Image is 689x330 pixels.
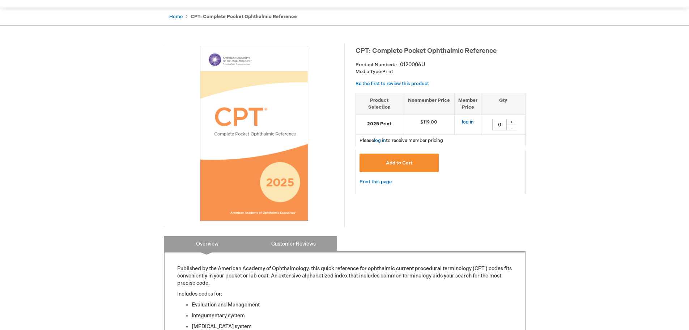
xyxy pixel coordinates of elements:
[192,312,512,319] li: Integumentary system
[356,68,526,75] p: Print
[164,236,251,251] a: Overview
[356,93,403,114] th: Product Selection
[400,61,425,68] div: 0120006U
[360,138,443,143] span: Please to receive member pricing
[177,265,512,287] p: Published by the American Academy of Ophthalmology, this quick reference for ophthalmic current p...
[403,115,455,135] td: $119.00
[462,119,474,125] a: log in
[360,177,392,187] a: Print this page
[360,154,439,172] button: Add to Cart
[168,48,341,221] img: CPT: Complete Pocket Ophthalmic Reference
[506,125,517,130] div: -
[403,93,455,114] th: Nonmember Price
[177,291,512,298] p: Includes codes for:
[455,93,481,114] th: Member Price
[191,14,297,20] strong: CPT: Complete Pocket Ophthalmic Reference
[386,160,412,166] span: Add to Cart
[492,119,507,130] input: Qty
[506,119,517,125] div: +
[481,93,525,114] th: Qty
[356,47,497,55] span: CPT: Complete Pocket Ophthalmic Reference
[250,236,337,251] a: Customer Reviews
[356,81,429,87] a: Be the first to review this product
[169,14,183,20] a: Home
[374,138,386,143] a: log in
[192,301,512,309] li: Evaluation and Management
[356,69,382,75] strong: Media Type:
[356,62,397,68] strong: Product Number
[360,121,399,128] strong: 2025 Print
